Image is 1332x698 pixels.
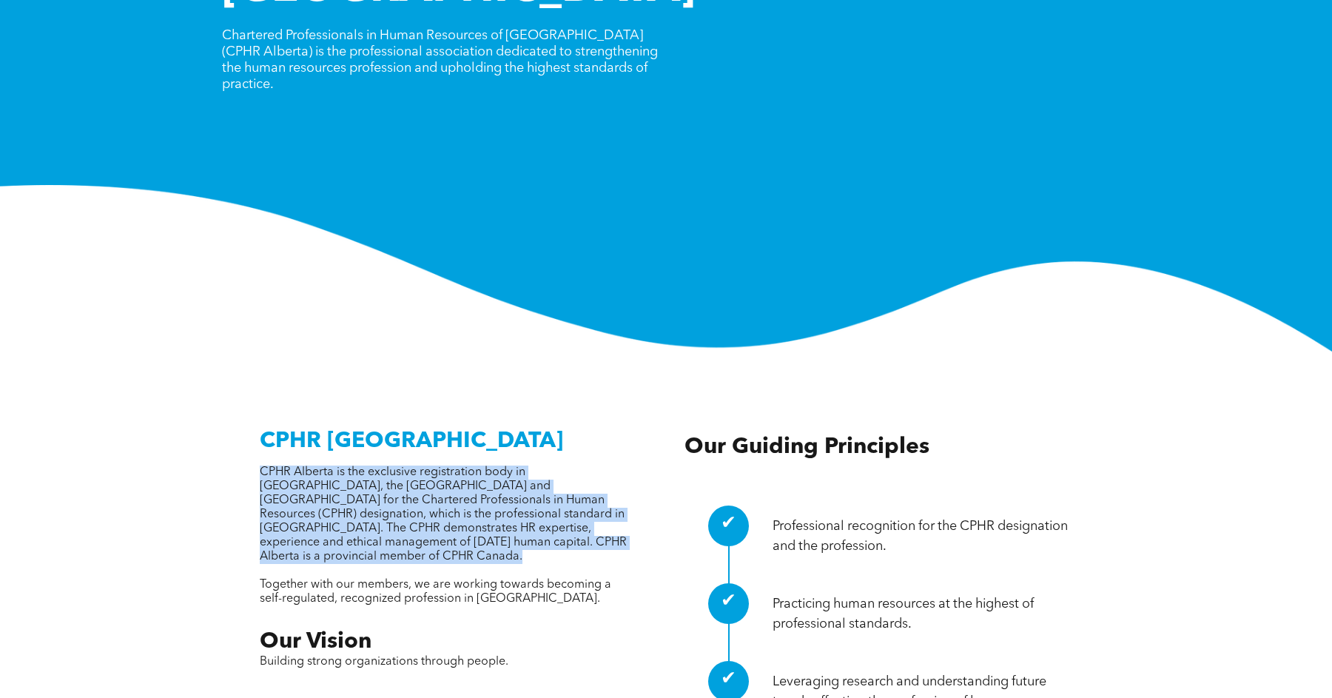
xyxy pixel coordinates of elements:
span: Our Vision [260,631,371,653]
span: Chartered Professionals in Human Resources of [GEOGRAPHIC_DATA] (CPHR Alberta) is the professiona... [222,29,658,91]
div: ✔ [708,506,749,546]
p: Practicing human resources at the highest of professional standards. [773,594,1072,634]
p: Professional recognition for the CPHR designation and the profession. [773,517,1072,557]
span: Together with our members, we are working towards becoming a self-regulated, recognized professio... [260,579,611,605]
div: ✔ [708,583,749,624]
span: CPHR Alberta is the exclusive registration body in [GEOGRAPHIC_DATA], the [GEOGRAPHIC_DATA] and [... [260,466,627,563]
span: Building strong organizations through people. [260,656,508,668]
span: CPHR [GEOGRAPHIC_DATA] [260,430,563,452]
span: Our Guiding Principles [684,436,929,458]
